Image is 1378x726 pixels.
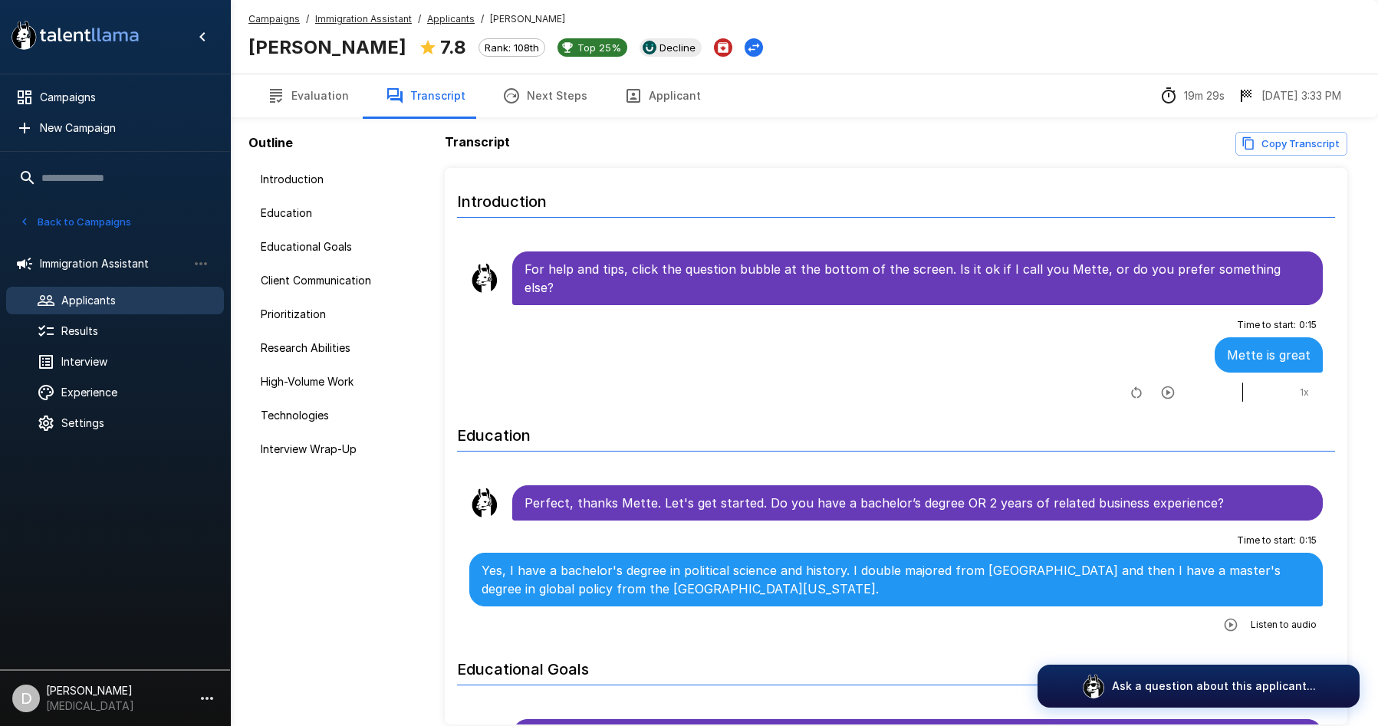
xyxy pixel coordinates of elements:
[248,36,406,58] b: [PERSON_NAME]
[248,267,426,294] div: Client Communication
[1112,678,1316,694] p: Ask a question about this applicant...
[261,374,414,389] span: High-Volume Work
[248,402,426,429] div: Technologies
[1184,88,1225,103] p: 19m 29s
[248,233,426,261] div: Educational Goals
[1235,132,1347,156] button: Copy transcript
[571,41,627,54] span: Top 25%
[1237,533,1296,548] span: Time to start :
[248,301,426,328] div: Prioritization
[1300,385,1309,400] span: 1 x
[427,13,475,25] u: Applicants
[1292,380,1317,405] button: 1x
[1038,665,1360,708] button: Ask a question about this applicant...
[640,38,702,57] div: View profile in UKG
[1299,533,1317,548] span: 0 : 15
[315,13,412,25] u: Immigration Assistant
[469,263,500,294] img: llama_clean.png
[248,13,300,25] u: Campaigns
[261,340,414,356] span: Research Abilities
[261,205,414,221] span: Education
[1251,617,1317,632] span: Listen to audio
[261,408,414,423] span: Technologies
[1261,88,1341,103] p: [DATE] 3:33 PM
[367,74,484,117] button: Transcript
[525,494,1311,512] p: Perfect, thanks Mette. Let's get started. Do you have a bachelor’s degree OR 2 years of related b...
[261,273,414,288] span: Client Communication
[490,11,565,27] span: [PERSON_NAME]
[469,488,500,518] img: llama_clean.png
[440,36,466,58] b: 7.8
[1237,87,1341,105] div: The date and time when the interview was completed
[457,177,1335,218] h6: Introduction
[445,134,510,149] b: Transcript
[1081,674,1106,698] img: logo_glasses@2x.png
[484,74,606,117] button: Next Steps
[1159,87,1225,105] div: The time between starting and completing the interview
[418,11,421,27] span: /
[261,307,414,322] span: Prioritization
[248,435,426,463] div: Interview Wrap-Up
[745,38,763,57] button: Change Stage
[261,239,414,255] span: Educational Goals
[482,561,1311,598] p: Yes, I have a bachelor's degree in political science and history. I double majored from [GEOGRAPH...
[248,166,426,193] div: Introduction
[248,334,426,362] div: Research Abilities
[643,41,656,54] img: ukg_logo.jpeg
[481,11,484,27] span: /
[306,11,309,27] span: /
[248,368,426,396] div: High-Volume Work
[525,260,1311,297] p: For help and tips, click the question bubble at the bottom of the screen. Is it ok if I call you ...
[457,645,1335,685] h6: Educational Goals
[248,74,367,117] button: Evaluation
[457,411,1335,452] h6: Education
[479,41,544,54] span: Rank: 108th
[248,135,293,150] b: Outline
[261,172,414,187] span: Introduction
[714,38,732,57] button: Archive Applicant
[1299,317,1317,333] span: 0 : 15
[261,442,414,457] span: Interview Wrap-Up
[1227,346,1311,364] p: Mette is great
[1237,317,1296,333] span: Time to start :
[248,199,426,227] div: Education
[606,74,719,117] button: Applicant
[653,41,702,54] span: Decline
